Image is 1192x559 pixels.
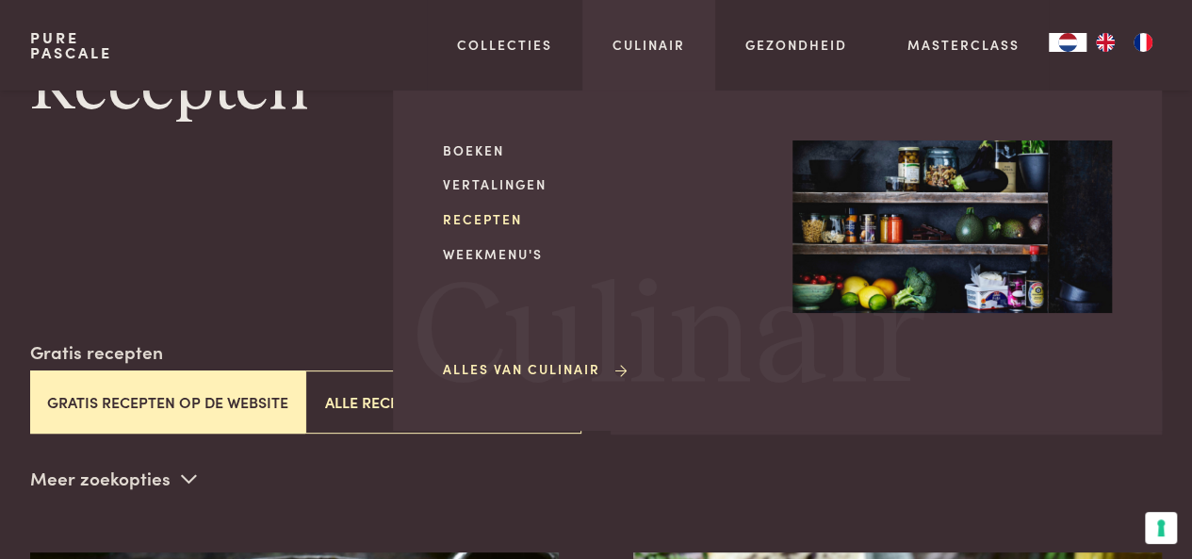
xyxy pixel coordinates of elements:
a: Weekmenu's [443,244,762,264]
a: Gezondheid [745,35,847,55]
a: NL [1049,33,1086,52]
a: PurePascale [30,30,112,60]
button: Gratis recepten op de website [30,370,305,434]
a: Collecties [457,35,552,55]
label: Gratis recepten [30,338,163,366]
ul: Language list [1086,33,1162,52]
a: Alles van Culinair [443,359,630,379]
span: Culinair [413,267,925,411]
img: Culinair [792,140,1112,314]
a: FR [1124,33,1162,52]
a: Boeken [443,140,762,160]
div: Language [1049,33,1086,52]
a: Culinair [612,35,685,55]
a: EN [1086,33,1124,52]
button: Uw voorkeuren voor toestemming voor trackingtechnologieën [1145,512,1177,544]
a: Masterclass [906,35,1019,55]
button: Alle recepten uit alle boeken [305,370,580,434]
p: Meer zoekopties [30,465,197,493]
aside: Language selected: Nederlands [1049,33,1162,52]
a: Vertalingen [443,174,762,194]
a: Recepten [443,209,762,229]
